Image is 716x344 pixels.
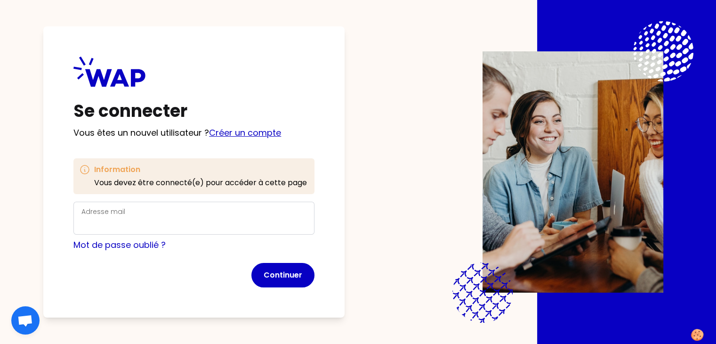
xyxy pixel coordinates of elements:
h1: Se connecter [73,102,314,121]
h3: Information [94,164,307,175]
label: Adresse mail [81,207,125,216]
a: Mot de passe oublié ? [73,239,166,251]
button: Continuer [251,263,314,287]
p: Vous êtes un nouvel utilisateur ? [73,126,314,139]
a: Créer un compte [209,127,281,139]
img: Description [483,51,663,293]
p: Vous devez être connecté(e) pour accéder à cette page [94,177,307,188]
div: Ouvrir le chat [11,306,40,335]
